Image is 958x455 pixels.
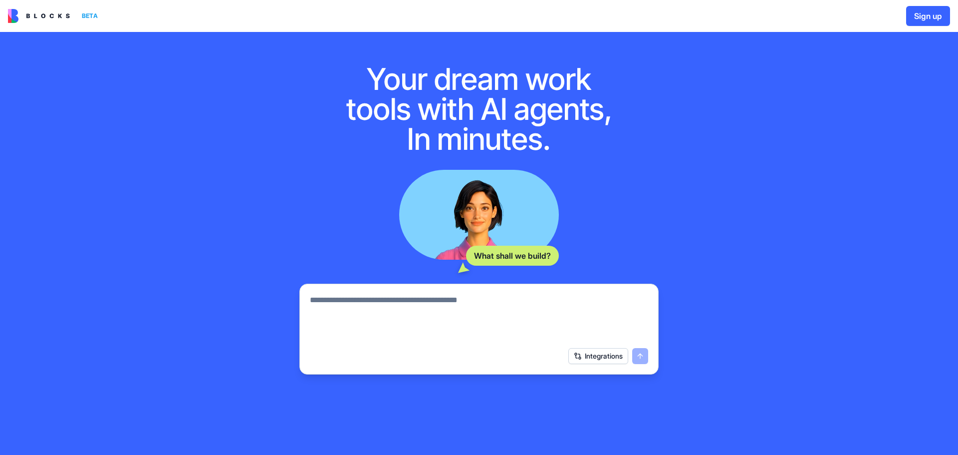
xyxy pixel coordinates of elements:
a: BETA [8,9,102,23]
div: BETA [78,9,102,23]
img: logo [8,9,70,23]
div: What shall we build? [466,246,559,266]
button: Sign up [906,6,950,26]
h1: Your dream work tools with AI agents, In minutes. [335,64,623,154]
button: Integrations [568,348,628,364]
